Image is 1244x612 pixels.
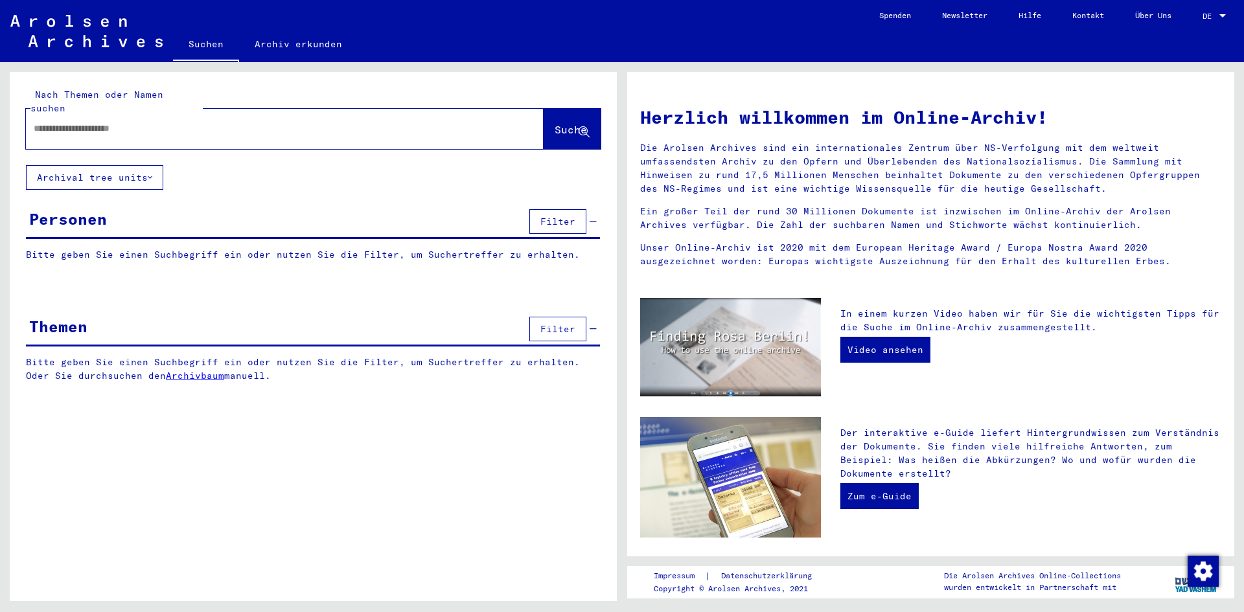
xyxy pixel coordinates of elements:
button: Filter [529,317,586,341]
div: Themen [29,315,87,338]
img: Arolsen_neg.svg [10,15,163,47]
p: Unser Online-Archiv ist 2020 mit dem European Heritage Award / Europa Nostra Award 2020 ausgezeic... [640,241,1221,268]
p: Bitte geben Sie einen Suchbegriff ein oder nutzen Sie die Filter, um Suchertreffer zu erhalten. O... [26,356,601,383]
span: Suche [555,123,587,136]
a: Archivbaum [166,370,224,381]
span: DE [1203,12,1217,21]
p: Copyright © Arolsen Archives, 2021 [654,583,827,595]
img: Zustimmung ändern [1188,556,1219,587]
img: yv_logo.png [1172,565,1221,598]
a: Archiv erkunden [239,28,358,60]
img: eguide.jpg [640,417,821,538]
p: Der interaktive e-Guide liefert Hintergrundwissen zum Verständnis der Dokumente. Sie finden viele... [840,426,1221,481]
div: Personen [29,207,107,231]
button: Suche [544,109,601,149]
div: | [654,569,827,583]
div: Zustimmung ändern [1187,555,1218,586]
p: In einem kurzen Video haben wir für Sie die wichtigsten Tipps für die Suche im Online-Archiv zusa... [840,307,1221,334]
span: Filter [540,323,575,335]
p: wurden entwickelt in Partnerschaft mit [944,582,1121,593]
a: Suchen [173,28,239,62]
a: Video ansehen [840,337,930,363]
p: Ein großer Teil der rund 30 Millionen Dokumente ist inzwischen im Online-Archiv der Arolsen Archi... [640,205,1221,232]
mat-label: Nach Themen oder Namen suchen [30,89,163,114]
a: Datenschutzerklärung [711,569,827,583]
h1: Herzlich willkommen im Online-Archiv! [640,104,1221,131]
img: video.jpg [640,298,821,396]
a: Zum e-Guide [840,483,919,509]
button: Filter [529,209,586,234]
p: Die Arolsen Archives Online-Collections [944,570,1121,582]
p: Die Arolsen Archives sind ein internationales Zentrum über NS-Verfolgung mit dem weltweit umfasse... [640,141,1221,196]
p: Bitte geben Sie einen Suchbegriff ein oder nutzen Sie die Filter, um Suchertreffer zu erhalten. [26,248,600,262]
span: Filter [540,216,575,227]
a: Impressum [654,569,705,583]
button: Archival tree units [26,165,163,190]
